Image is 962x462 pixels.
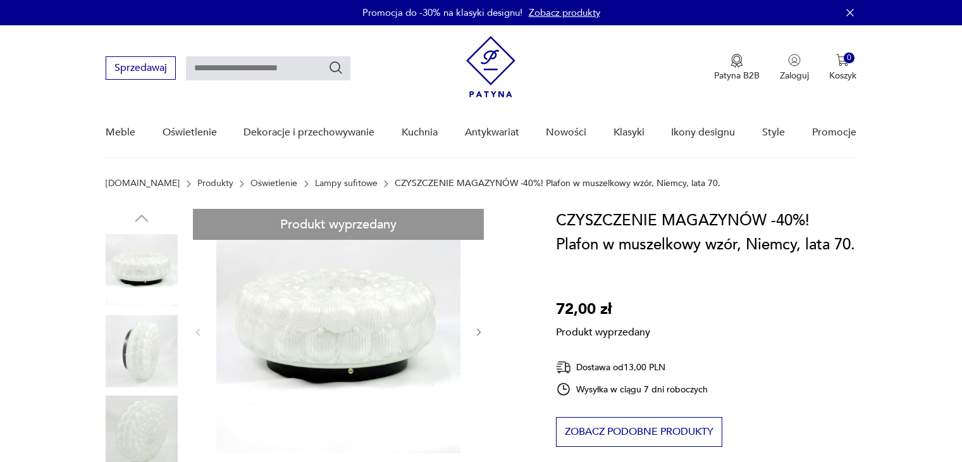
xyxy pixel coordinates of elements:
div: 0 [844,53,854,63]
a: Antykwariat [465,108,519,157]
a: Ikona medaluPatyna B2B [714,54,760,82]
a: [DOMAIN_NAME] [106,178,180,189]
p: Patyna B2B [714,70,760,82]
button: Patyna B2B [714,54,760,82]
a: Lampy sufitowe [315,178,378,189]
a: Ikony designu [671,108,735,157]
a: Style [762,108,785,157]
p: Zaloguj [780,70,809,82]
a: Promocje [812,108,856,157]
a: Oświetlenie [163,108,217,157]
a: Klasyki [614,108,644,157]
p: Produkt wyprzedany [556,322,650,339]
button: Szukaj [328,60,343,75]
button: Sprzedawaj [106,56,176,80]
a: Sprzedawaj [106,65,176,73]
a: Zobacz produkty [529,6,600,19]
div: Wysyłka w ciągu 7 dni roboczych [556,382,708,397]
p: Promocja do -30% na klasyki designu! [362,6,522,19]
h1: CZYSZCZENIE MAGAZYNÓW -40%! Plafon w muszelkowy wzór, Niemcy, lata 70. [556,209,856,257]
a: Meble [106,108,135,157]
button: 0Koszyk [829,54,856,82]
img: Ikonka użytkownika [788,54,801,66]
p: Koszyk [829,70,856,82]
img: Ikona dostawy [556,359,571,375]
p: 72,00 zł [556,297,650,322]
a: Kuchnia [402,108,438,157]
a: Dekoracje i przechowywanie [244,108,374,157]
div: Dostawa od 13,00 PLN [556,359,708,375]
img: Ikona medalu [731,54,743,68]
a: Nowości [546,108,586,157]
button: Zaloguj [780,54,809,82]
button: Zobacz podobne produkty [556,417,722,447]
a: Oświetlenie [250,178,297,189]
p: CZYSZCZENIE MAGAZYNÓW -40%! Plafon w muszelkowy wzór, Niemcy, lata 70. [395,178,720,189]
img: Patyna - sklep z meblami i dekoracjami vintage [466,36,515,97]
a: Produkty [197,178,233,189]
img: Ikona koszyka [836,54,849,66]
